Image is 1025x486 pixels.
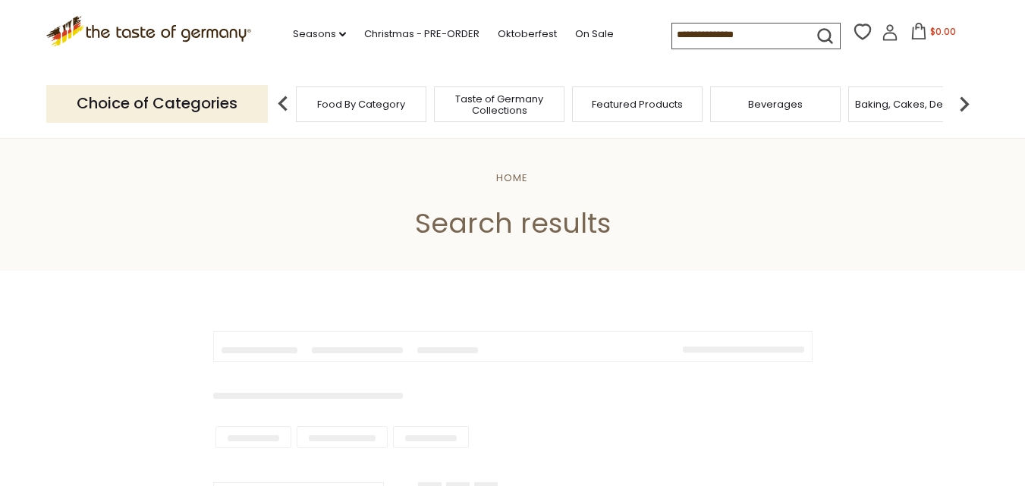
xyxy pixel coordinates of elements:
[498,26,557,42] a: Oktoberfest
[293,26,346,42] a: Seasons
[575,26,614,42] a: On Sale
[46,85,268,122] p: Choice of Categories
[949,89,979,119] img: next arrow
[901,23,966,45] button: $0.00
[748,99,803,110] a: Beverages
[592,99,683,110] a: Featured Products
[317,99,405,110] a: Food By Category
[439,93,560,116] a: Taste of Germany Collections
[47,206,978,240] h1: Search results
[855,99,973,110] a: Baking, Cakes, Desserts
[496,171,528,185] a: Home
[364,26,479,42] a: Christmas - PRE-ORDER
[930,25,956,38] span: $0.00
[268,89,298,119] img: previous arrow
